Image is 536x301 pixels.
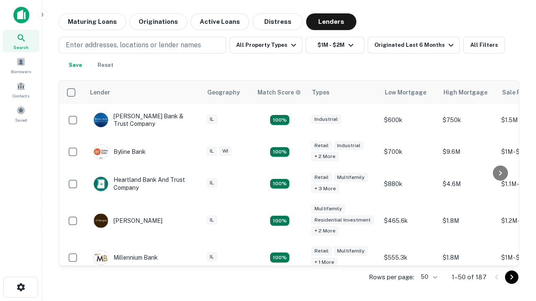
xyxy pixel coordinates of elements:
span: Search [13,44,28,51]
h6: Match Score [258,88,299,97]
td: $750k [438,104,497,136]
div: [PERSON_NAME] [93,213,162,228]
div: Capitalize uses an advanced AI algorithm to match your search with the best lender. The match sco... [258,88,301,97]
span: Borrowers [11,68,31,75]
img: picture [94,145,108,159]
div: Originated Last 6 Months [374,40,456,50]
button: All Filters [463,37,505,54]
a: Contacts [3,78,39,101]
p: Rows per page: [369,272,414,282]
button: $1M - $2M [306,37,364,54]
div: Types [312,87,330,97]
a: Borrowers [3,54,39,77]
p: 1–50 of 187 [452,272,487,282]
div: Lender [90,87,110,97]
button: Go to next page [505,270,518,284]
div: + 3 more [311,184,339,194]
td: $600k [380,104,438,136]
td: $9.6M [438,136,497,168]
iframe: Chat Widget [494,234,536,274]
div: IL [206,178,217,188]
div: Multifamily [311,204,345,214]
div: [PERSON_NAME] Bank & Trust Company [93,112,194,128]
td: $700k [380,136,438,168]
td: $1.8M [438,242,497,273]
img: picture [94,113,108,127]
div: Matching Properties: 16, hasApolloMatch: undefined [270,253,289,263]
div: Heartland Bank And Trust Company [93,176,194,191]
button: Enter addresses, locations or lender names [59,37,226,54]
div: Multifamily [334,246,368,256]
div: IL [206,215,217,225]
th: Lender [85,81,202,104]
div: Multifamily [334,173,368,182]
button: Lenders [306,13,356,30]
img: picture [94,214,108,228]
div: Retail [311,246,332,256]
div: Industrial [334,141,364,150]
div: + 1 more [311,258,338,267]
th: High Mortgage [438,81,497,104]
div: 50 [417,271,438,283]
span: Saved [15,117,27,123]
a: Saved [3,102,39,125]
div: Low Mortgage [385,87,426,97]
div: Matching Properties: 20, hasApolloMatch: undefined [270,147,289,157]
div: + 2 more [311,226,339,236]
button: Save your search to get updates of matches that match your search criteria. [62,57,89,74]
span: Contacts [13,92,29,99]
button: Active Loans [191,13,249,30]
button: Originations [129,13,187,30]
button: Maturing Loans [59,13,126,30]
button: Reset [92,57,119,74]
img: picture [94,177,108,191]
p: Enter addresses, locations or lender names [66,40,201,50]
div: High Mortgage [443,87,487,97]
div: WI [219,146,232,156]
img: picture [94,250,108,265]
div: Retail [311,173,332,182]
th: Capitalize uses an advanced AI algorithm to match your search with the best lender. The match sco... [253,81,307,104]
div: IL [206,115,217,124]
td: $4.6M [438,168,497,199]
img: capitalize-icon.png [13,7,29,23]
td: $880k [380,168,438,199]
a: Search [3,30,39,52]
div: Geography [207,87,240,97]
td: $1.8M [438,200,497,242]
th: Geography [202,81,253,104]
th: Low Mortgage [380,81,438,104]
button: All Property Types [229,37,302,54]
div: Residential Investment [311,215,374,225]
div: Matching Properties: 28, hasApolloMatch: undefined [270,115,289,125]
div: Millennium Bank [93,250,158,265]
div: Matching Properties: 27, hasApolloMatch: undefined [270,216,289,226]
button: Originated Last 6 Months [368,37,460,54]
td: $555.3k [380,242,438,273]
div: IL [206,252,217,262]
div: Retail [311,141,332,150]
div: Matching Properties: 19, hasApolloMatch: undefined [270,179,289,189]
th: Types [307,81,380,104]
td: $465.6k [380,200,438,242]
button: Distress [253,13,303,30]
div: IL [206,146,217,156]
div: + 2 more [311,152,339,161]
div: Byline Bank [93,144,146,159]
div: Industrial [311,115,341,124]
